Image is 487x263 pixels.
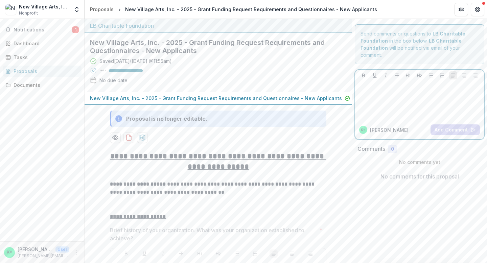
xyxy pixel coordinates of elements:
[177,249,185,258] button: Strike
[125,6,377,13] div: New Village Arts, Inc. - 2025 - Grant Funding Request Requirements and Questionnaires - New Appli...
[110,226,317,242] p: Brief history of your organization. What was your organization established to achieve?
[14,81,76,89] div: Documents
[110,132,121,143] button: Preview 72bcce51-2d08-4dd6-a127-56ec7ef80ae6-0.pdf
[357,146,385,152] h2: Comments
[449,71,457,79] button: Align Left
[159,249,167,258] button: Italicize
[14,40,76,47] div: Dashboard
[214,249,222,258] button: Heading 2
[438,71,446,79] button: Ordered List
[72,26,79,33] span: 1
[55,246,69,253] p: User
[123,132,134,143] button: download-proposal
[196,249,204,258] button: Heading 1
[137,132,148,143] button: download-proposal
[14,68,76,75] div: Proposals
[415,71,423,79] button: Heading 2
[393,71,401,79] button: Strike
[90,95,342,102] p: New Village Arts, Inc. - 2025 - Grant Funding Request Requirements and Questionnaires - New Appli...
[3,79,82,91] a: Documents
[427,71,435,79] button: Bullet List
[233,249,241,258] button: Bullet List
[361,128,366,131] div: Kristianne Kurner <kristianne@newvillagearts.org>
[380,172,459,181] p: No comments for this proposal
[90,39,335,55] h2: New Village Arts, Inc. - 2025 - Grant Funding Request Requirements and Questionnaires - New Appli...
[72,248,80,257] button: More
[355,24,484,64] div: Send comments or questions to in the box below. will be notified via email of your comment.
[455,3,468,16] button: Partners
[288,249,296,258] button: Align Center
[19,3,69,10] div: New Village Arts, Inc.
[431,124,480,135] button: Add Comment
[3,66,82,77] a: Proposals
[382,71,390,79] button: Italicize
[471,3,484,16] button: Get Help
[371,71,379,79] button: Underline
[357,159,482,166] p: No comments yet
[5,4,16,15] img: New Village Arts, Inc.
[126,115,207,123] div: Proposal is no longer editable.
[99,57,172,65] div: Saved [DATE] ( [DATE] @ 11:55am )
[391,146,394,152] span: 0
[306,249,315,258] button: Align Right
[404,71,412,79] button: Heading 1
[87,4,116,14] a: Proposals
[18,246,53,253] p: [PERSON_NAME] <[PERSON_NAME][EMAIL_ADDRESS][DOMAIN_NAME]>
[3,52,82,63] a: Tasks
[370,126,409,134] p: [PERSON_NAME]
[360,71,368,79] button: Bold
[7,250,12,255] div: Kristianne Kurner <kristianne@newvillagearts.org>
[270,249,278,258] button: Align Left
[90,22,346,30] div: LB Charitable Foundation
[251,249,259,258] button: Ordered List
[99,77,127,84] div: No due date
[460,71,468,79] button: Align Center
[87,4,380,14] nav: breadcrumb
[18,253,69,259] p: [PERSON_NAME][EMAIL_ADDRESS][DOMAIN_NAME]
[72,3,82,16] button: Open entity switcher
[140,249,148,258] button: Underline
[3,24,82,35] button: Notifications1
[3,38,82,49] a: Dashboard
[471,71,480,79] button: Align Right
[14,54,76,61] div: Tasks
[122,249,130,258] button: Bold
[14,27,72,33] span: Notifications
[99,68,106,73] p: 100 %
[19,10,38,16] span: Nonprofit
[90,6,114,13] div: Proposals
